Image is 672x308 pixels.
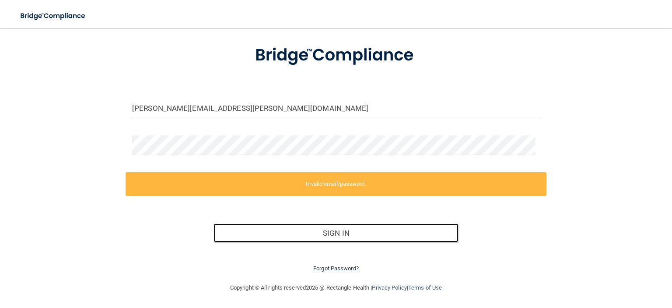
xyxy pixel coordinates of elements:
[13,7,94,25] img: bridge_compliance_login_screen.278c3ca4.svg
[313,265,359,272] a: Forgot Password?
[372,284,406,291] a: Privacy Policy
[176,274,496,302] div: Copyright © All rights reserved 2025 @ Rectangle Health | |
[126,172,546,196] label: Invalid email/password.
[521,262,661,297] iframe: Drift Widget Chat Controller
[132,99,540,118] input: Email
[408,284,442,291] a: Terms of Use
[213,223,458,243] button: Sign In
[238,33,435,78] img: bridge_compliance_login_screen.278c3ca4.svg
